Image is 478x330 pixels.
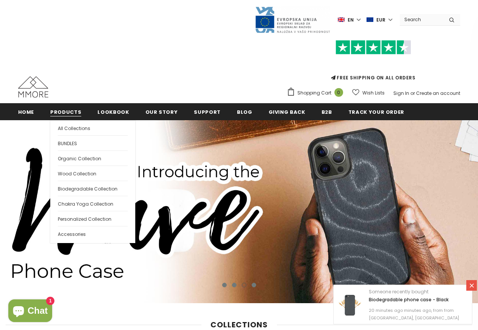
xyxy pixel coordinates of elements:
span: Chakra Yoga Collection [58,201,113,207]
span: Blog [237,108,252,116]
button: 2 [232,283,237,287]
img: Trust Pilot Stars [336,40,411,55]
span: Wish Lists [362,89,385,97]
img: MMORE Cases [18,76,48,98]
img: i-lang-1.png [338,17,345,23]
a: Sign In [393,90,409,96]
a: Organic Collection [58,150,128,166]
span: Organic Collection [58,155,101,162]
span: FREE SHIPPING ON ALL ORDERS [287,43,460,81]
a: Blog [237,103,252,120]
a: Biodegradable phone case - Black [369,296,449,303]
span: B2B [322,108,332,116]
a: Products [50,103,81,120]
img: Javni Razpis [255,6,330,34]
span: Shopping Cart [297,89,331,97]
a: Giving back [269,103,305,120]
span: Giving back [269,108,305,116]
button: 3 [242,283,246,287]
a: Wood Collection [58,166,128,181]
inbox-online-store-chat: Shopify online store chat [6,299,54,324]
a: BUNDLES [58,135,128,150]
input: Search Site [400,14,443,25]
a: Personalized Collection [58,211,128,226]
span: Lookbook [97,108,129,116]
span: EUR [376,16,385,24]
a: B2B [322,103,332,120]
span: Someone recently bought [369,288,428,295]
span: 20 minutes ago minutes ago, from from [GEOGRAPHIC_DATA], [GEOGRAPHIC_DATA] [369,307,459,321]
span: or [410,90,415,96]
a: Our Story [145,103,178,120]
span: en [348,16,354,24]
a: Javni Razpis [255,16,330,23]
span: Our Story [145,108,178,116]
a: Biodegradable Collection [58,181,128,196]
span: Biodegradable Collection [58,186,118,192]
span: Track your order [348,108,404,116]
a: Lookbook [97,103,129,120]
span: BUNDLES [58,140,77,147]
button: 4 [252,283,256,287]
span: 0 [334,88,343,97]
span: Products [50,108,81,116]
span: Home [18,108,34,116]
a: Accessories [58,226,128,241]
span: All Collections [58,125,90,132]
span: Personalized Collection [58,216,111,222]
a: Wish Lists [352,86,385,99]
a: Track your order [348,103,404,120]
a: Shopping Cart 0 [287,87,347,99]
a: Chakra Yoga Collection [58,196,128,211]
button: 1 [222,283,227,287]
span: Accessories [58,231,86,237]
a: Home [18,103,34,120]
iframe: Customer reviews powered by Trustpilot [287,54,460,74]
span: Wood Collection [58,170,96,177]
a: All Collections [58,121,128,135]
a: Create an account [416,90,460,96]
a: support [194,103,221,120]
span: Collections [210,319,268,330]
span: support [194,108,221,116]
